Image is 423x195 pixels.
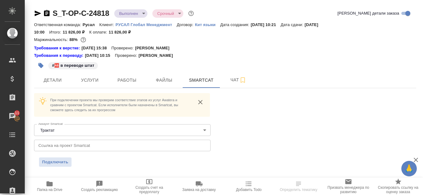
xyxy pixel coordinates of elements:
span: 🙏 [404,162,414,175]
p: [DATE] 10:21 [251,22,281,27]
div: Нажми, чтобы открыть папку с инструкцией [34,45,81,51]
svg: Подписаться [239,76,246,84]
p: 11 826,00 ₽ [109,30,135,34]
span: Подключить [42,159,68,165]
span: 🆎 в переводе штат [48,62,98,68]
p: 88% [69,37,79,42]
button: Срочный [155,11,176,16]
p: К оплате: [89,30,109,34]
button: Выполнен [117,11,140,16]
button: 1218.80 RUB; [79,36,87,44]
button: Доп статусы указывают на важность/срочность заказа [187,9,195,17]
span: Работы [112,76,142,84]
div: Выполнен [114,9,147,18]
button: Скопировать ссылку для ЯМессенджера [34,10,41,17]
div: Выполнен [152,9,183,18]
a: 11 [2,108,23,124]
button: Трактат [38,128,56,133]
button: Добавить тэг [34,59,48,72]
span: Чат [224,76,253,84]
p: [DATE] 10:15 [85,52,115,59]
p: #🆎 в переводе штат [52,62,94,69]
span: 11 [11,110,23,116]
a: S_T-OP-C-24818 [53,9,109,17]
p: Ответственная команда: [34,22,83,27]
p: [PERSON_NAME] [138,52,177,59]
div: Нажми, чтобы открыть папку с инструкцией [34,52,85,59]
button: close [196,97,205,107]
p: Дата сдачи: [281,22,304,27]
p: Русал [83,22,99,27]
p: [PERSON_NAME] [135,45,174,51]
span: [PERSON_NAME] детали заказа [338,10,399,16]
p: Договор: [177,22,195,27]
p: Маржинальность: [34,37,69,42]
div: Трактат [34,124,211,136]
span: Файлы [149,76,179,84]
button: Подключить [39,157,72,167]
a: Кит языки [195,22,220,27]
a: Требования к верстке: [34,45,81,51]
a: РУСАЛ Глобал Менеджмент [116,22,177,27]
span: Услуги [75,76,105,84]
span: Детали [38,76,68,84]
p: При подключении проекта мы проверим соответствие этапов из услуг Awatera и сравним с проектом Sma... [50,97,191,112]
p: Клиент: [99,22,116,27]
button: 🙏 [401,161,417,176]
p: [DATE] 15:38 [81,45,111,51]
p: Итого: [49,30,63,34]
span: Smartcat [186,76,216,84]
p: 11 826,00 ₽ [63,30,89,34]
button: Чтобы определение сработало, загрузи исходные файлы на странице "файлы" и привяжи проект в SmartCat [274,178,324,195]
button: Скопировать ссылку [43,10,50,17]
a: Требования к переводу: [34,52,85,59]
p: Проверено: [111,45,135,51]
p: Дата создания: [220,22,251,27]
p: Проверено: [115,52,139,59]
